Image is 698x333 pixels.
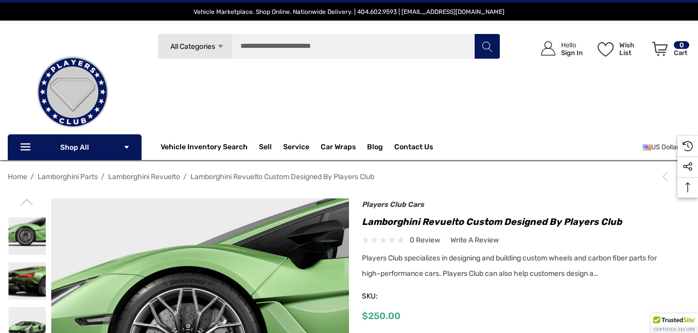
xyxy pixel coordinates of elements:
[676,171,690,182] a: Next
[394,143,433,154] a: Contact Us
[8,262,46,300] img: Lamborghini Revuelto Custom Designed by Players Club
[683,162,693,172] svg: Social Media
[683,141,693,151] svg: Recently Viewed
[598,42,614,57] svg: Wish List
[362,254,657,278] span: Players Club specializes in designing and building custom wheels and carbon fiber parts for high-...
[21,196,33,208] svg: Go to slide 2 of 2
[259,137,283,157] a: Sell
[161,143,248,154] a: Vehicle Inventory Search
[190,172,374,181] a: Lamborghini Revuelto Custom Designed by Players Club
[652,42,668,56] svg: Review Your Cart
[593,31,648,66] a: Wish List Wish List
[170,42,215,51] span: All Categories
[8,134,142,160] p: Shop All
[677,182,698,192] svg: Top
[8,172,27,181] a: Home
[321,137,367,157] a: Car Wraps
[321,143,356,154] span: Car Wraps
[410,234,440,247] span: 0 review
[108,172,180,181] a: Lamborghini Revuelto
[660,171,674,182] a: Previous
[643,137,690,157] a: USD
[450,234,499,247] a: Write a Review
[259,143,272,154] span: Sell
[19,142,34,153] svg: Icon Line
[674,41,689,49] p: 0
[283,143,309,154] a: Service
[123,144,130,151] svg: Icon Arrow Down
[8,217,46,255] img: Lamborghini Revuelto Custom Designed by Players Club
[362,200,424,209] a: Players Club Cars
[674,49,689,57] p: Cart
[217,43,224,50] svg: Icon Arrow Down
[474,33,500,59] button: Search
[651,313,698,333] div: TrustedSite Certified
[619,41,647,57] p: Wish List
[561,41,583,49] p: Hello
[561,49,583,57] p: Sign In
[362,214,671,230] h1: Lamborghini Revuelto Custom Designed by Players Club
[38,172,98,181] a: Lamborghini Parts
[367,143,383,154] a: Blog
[21,41,124,144] img: Players Club | Cars For Sale
[158,33,232,59] a: All Categories Icon Arrow Down Icon Arrow Up
[194,8,504,15] span: Vehicle Marketplace. Shop Online. Nationwide Delivery. | 404.602.9593 | [EMAIL_ADDRESS][DOMAIN_NAME]
[8,168,690,186] nav: Breadcrumb
[362,310,400,322] span: $250.00
[362,289,413,304] span: SKU:
[529,31,588,66] a: Sign in
[648,31,690,71] a: Cart with 0 items
[541,41,555,56] svg: Icon User Account
[450,236,499,245] span: Write a Review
